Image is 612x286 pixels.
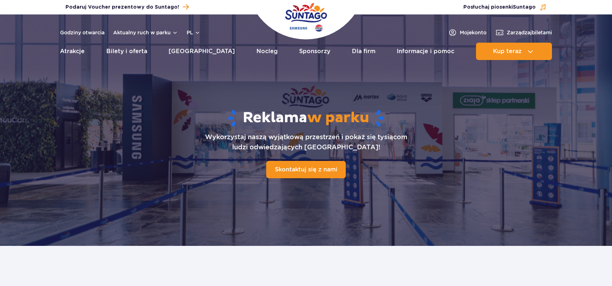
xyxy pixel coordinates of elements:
span: Podaruj Voucher prezentowy do Suntago! [65,4,179,11]
span: Posłuchaj piosenki [463,4,536,11]
a: Atrakcje [60,43,85,60]
span: Skontaktuj się z nami [275,166,337,173]
p: Wykorzystaj naszą wyjątkową przestrzeń i pokaż się tysiącom ludzi odwiedzających [GEOGRAPHIC_DATA]! [205,132,407,152]
span: Moje konto [460,29,486,36]
a: [GEOGRAPHIC_DATA] [169,43,235,60]
a: Sponsorzy [299,43,330,60]
span: Kup teraz [493,48,522,55]
a: Zarządzajbiletami [495,28,552,37]
button: Posłuchaj piosenkiSuntago [463,4,547,11]
a: Informacje i pomoc [397,43,454,60]
button: pl [187,29,200,36]
span: Zarządzaj biletami [507,29,552,36]
button: Aktualny ruch w parku [113,30,178,35]
a: Nocleg [256,43,278,60]
span: w parku [307,109,369,127]
a: Mojekonto [448,28,486,37]
a: Godziny otwarcia [60,29,105,36]
a: Dla firm [352,43,375,60]
span: Suntago [513,5,536,10]
a: Podaruj Voucher prezentowy do Suntago! [65,2,189,12]
a: Skontaktuj się z nami [266,161,346,178]
button: Kup teraz [476,43,552,60]
a: Bilety i oferta [106,43,147,60]
h1: Reklama [73,109,539,128]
